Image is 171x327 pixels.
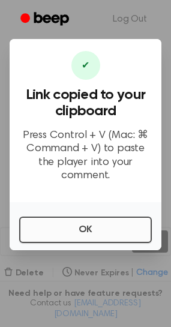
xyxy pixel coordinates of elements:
[19,87,152,119] h3: Link copied to your clipboard
[19,129,152,183] p: Press Control + V (Mac: ⌘ Command + V) to paste the player into your comment.
[12,8,80,31] a: Beep
[101,5,159,34] a: Log Out
[19,217,152,243] button: OK
[71,51,100,80] div: ✔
